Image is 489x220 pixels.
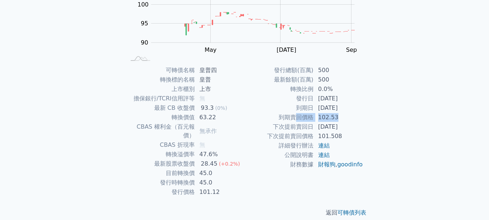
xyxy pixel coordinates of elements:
[314,75,363,84] td: 500
[195,66,245,75] td: 皇普四
[318,151,330,158] a: 連結
[126,122,195,140] td: CBAS 權利金（百元報價）
[126,150,195,159] td: 轉換溢價率
[337,209,366,216] a: 可轉債列表
[195,113,245,122] td: 63.22
[215,105,227,111] span: (0%)
[126,159,195,169] td: 最新股票收盤價
[245,132,314,141] td: 下次提前賣回價格
[199,104,215,112] div: 93.3
[245,122,314,132] td: 下次提前賣回日
[126,75,195,84] td: 轉換標的名稱
[314,122,363,132] td: [DATE]
[195,178,245,187] td: 45.0
[126,66,195,75] td: 可轉債名稱
[245,94,314,103] td: 發行日
[245,84,314,94] td: 轉換比例
[195,169,245,178] td: 45.0
[195,187,245,197] td: 101.12
[195,84,245,94] td: 上市
[117,208,372,217] p: 返回
[126,84,195,94] td: 上市櫃別
[314,84,363,94] td: 0.0%
[337,161,363,168] a: goodinfo
[245,66,314,75] td: 發行總額(百萬)
[138,1,149,8] tspan: 100
[314,113,363,122] td: 102.53
[219,161,240,167] span: (+0.2%)
[126,178,195,187] td: 發行時轉換價
[314,94,363,103] td: [DATE]
[245,160,314,169] td: 財務數據
[318,142,330,149] a: 連結
[318,161,336,168] a: 財報狗
[126,169,195,178] td: 目前轉換價
[126,103,195,113] td: 最新 CB 收盤價
[195,150,245,159] td: 47.6%
[245,150,314,160] td: 公開說明書
[199,141,205,148] span: 無
[245,113,314,122] td: 到期賣回價格
[314,103,363,113] td: [DATE]
[141,39,148,46] tspan: 90
[195,75,245,84] td: 皇普
[205,46,216,53] tspan: May
[126,187,195,197] td: 發行價格
[453,185,489,220] div: 聊天小工具
[346,46,357,53] tspan: Sep
[245,141,314,150] td: 詳細發行辦法
[126,140,195,150] td: CBAS 折現率
[314,132,363,141] td: 101.508
[314,66,363,75] td: 500
[277,46,296,53] tspan: [DATE]
[453,185,489,220] iframe: Chat Widget
[314,160,363,169] td: ,
[126,113,195,122] td: 轉換價值
[199,128,217,134] span: 無承作
[245,103,314,113] td: 到期日
[199,159,219,168] div: 28.45
[141,20,148,27] tspan: 95
[126,94,195,103] td: 擔保銀行/TCRI信用評等
[245,75,314,84] td: 最新餘額(百萬)
[199,95,205,102] span: 無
